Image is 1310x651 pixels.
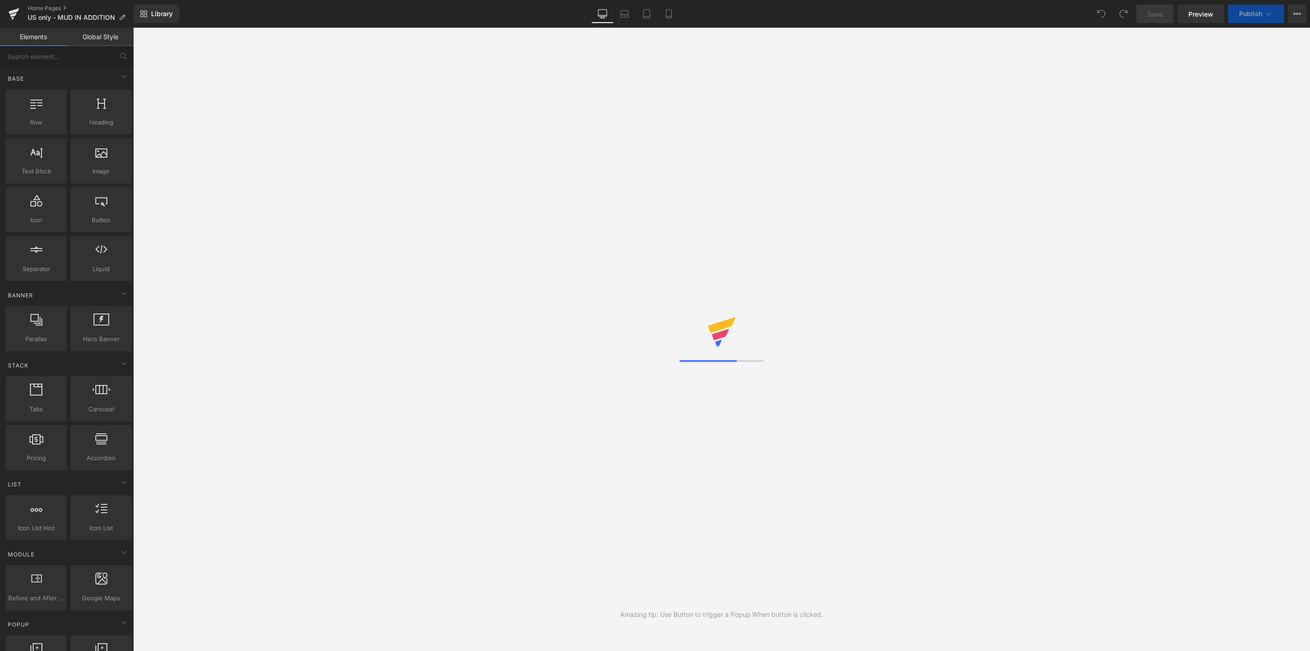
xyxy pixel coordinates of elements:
[1228,5,1284,23] button: Publish
[8,404,64,414] span: Tabs
[73,118,129,127] span: Heading
[658,5,680,23] a: Mobile
[8,453,64,463] span: Pricing
[73,593,129,603] span: Google Maps
[1177,5,1224,23] a: Preview
[7,361,29,370] span: Stack
[8,593,64,603] span: Before and After Images
[8,523,64,533] span: Icon List Hoz
[8,334,64,344] span: Parallax
[8,118,64,127] span: Row
[151,10,173,18] span: Library
[8,215,64,225] span: Icon
[636,5,658,23] a: Tablet
[8,264,64,274] span: Separator
[1188,9,1213,19] span: Preview
[67,28,134,46] a: Global Style
[1092,5,1111,23] button: Undo
[7,480,23,489] span: List
[134,5,179,23] a: New Library
[8,166,64,176] span: Text Block
[7,74,25,83] span: Base
[1147,9,1163,19] span: Save
[73,523,129,533] span: Icon List
[620,610,823,620] div: Amazing tip: Use Button to trigger a Popup When button is clicked.
[614,5,636,23] a: Laptop
[1114,5,1133,23] button: Redo
[1239,10,1262,18] span: Publish
[73,264,129,274] span: Liquid
[73,334,129,344] span: Hero Banner
[7,550,35,559] span: Module
[73,404,129,414] span: Carousel
[28,14,115,21] span: US only - MUD IN ADDITION
[7,620,30,629] span: Popup
[73,215,129,225] span: Button
[591,5,614,23] a: Desktop
[73,453,129,463] span: Accordion
[7,291,34,300] span: Banner
[28,5,134,12] a: Home Pages
[1288,5,1306,23] button: More
[73,166,129,176] span: Image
